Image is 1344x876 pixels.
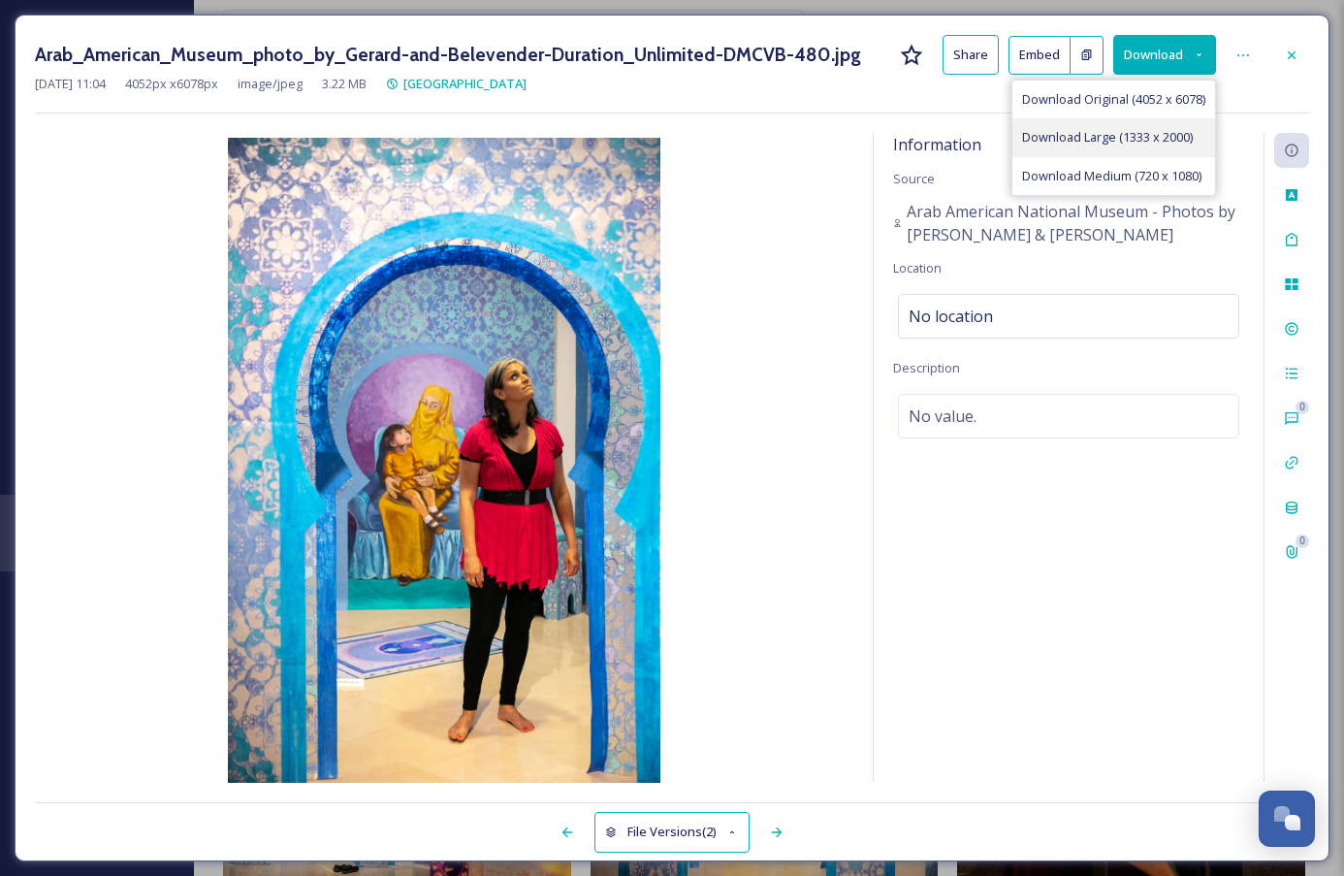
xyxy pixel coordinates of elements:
div: 0 [1296,401,1309,414]
span: image/jpeg [238,75,303,93]
span: Location [893,259,942,276]
span: 4052 px x 6078 px [125,75,218,93]
span: Download Original (4052 x 6078) [1022,90,1205,109]
span: [DATE] 11:04 [35,75,106,93]
span: Download Medium (720 x 1080) [1022,167,1201,185]
span: Information [893,134,981,155]
button: Share [943,35,999,75]
span: Description [893,359,960,376]
button: Embed [1008,36,1071,75]
button: Open Chat [1259,791,1315,847]
button: Download [1113,35,1216,75]
span: 3.22 MB [322,75,367,93]
img: Arab_American_Museum_photo_by_Gerard-and-Belevender-Duration_Unlimited-DMCVB-480.jpg [35,138,853,787]
h3: Arab_American_Museum_photo_by_Gerard-and-Belevender-Duration_Unlimited-DMCVB-480.jpg [35,41,861,69]
div: 0 [1296,535,1309,548]
span: No value. [909,405,976,428]
span: [GEOGRAPHIC_DATA] [403,75,527,92]
span: Source [893,170,935,187]
span: No location [909,305,993,328]
span: Arab American National Museum - Photos by [PERSON_NAME] & [PERSON_NAME] [907,200,1244,246]
button: File Versions(2) [594,812,750,852]
span: Download Large (1333 x 2000) [1022,128,1193,146]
